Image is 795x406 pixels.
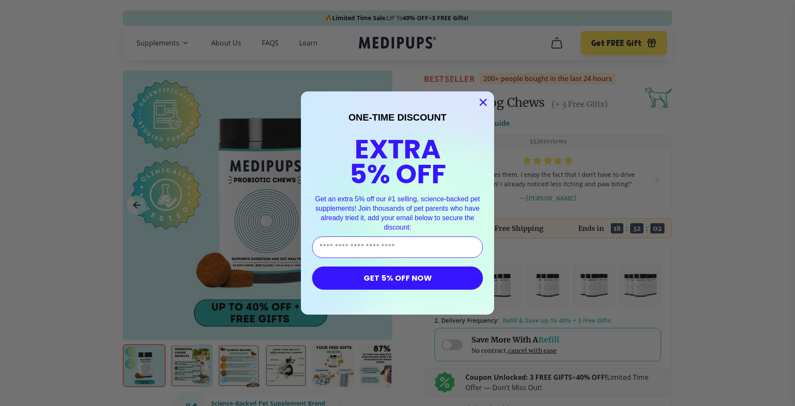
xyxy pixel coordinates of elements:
[476,95,491,110] button: Close dialog
[349,155,446,193] span: 5% OFF
[349,112,447,123] span: ONE-TIME DISCOUNT
[355,130,441,168] span: EXTRA
[312,267,483,290] button: GET 5% OFF NOW
[315,195,480,230] span: Get an extra 5% off our #1 selling, science-backed pet supplements! Join thousands of pet parents...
